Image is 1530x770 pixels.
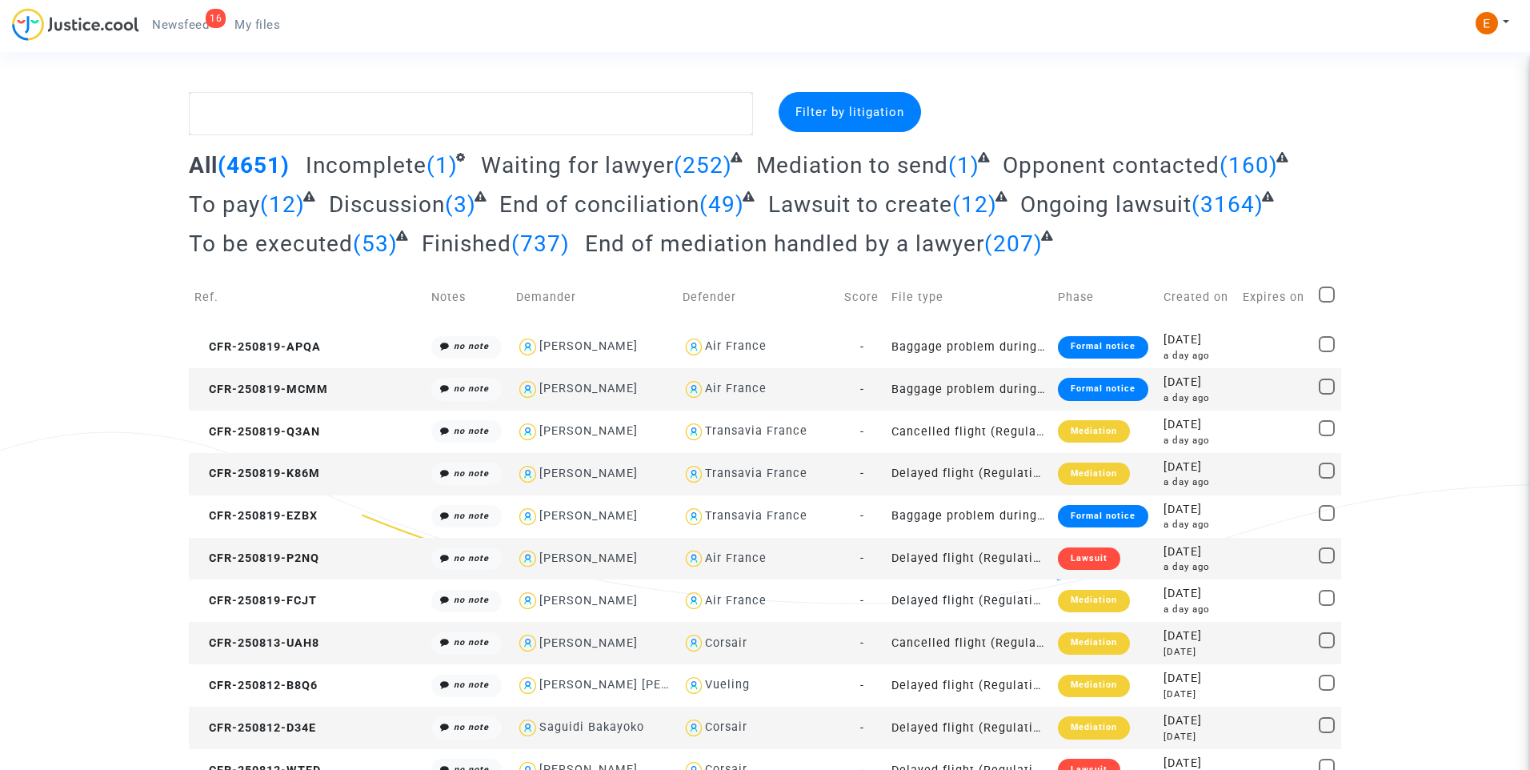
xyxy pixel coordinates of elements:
div: [PERSON_NAME] [539,509,638,523]
div: [PERSON_NAME] [539,636,638,650]
i: no note [454,722,489,732]
a: 16Newsfeed [139,13,222,37]
span: CFR-250819-FCJT [194,594,317,608]
span: Mediation to send [756,152,948,178]
span: Ongoing lawsuit [1020,191,1192,218]
td: Expires on [1237,269,1313,326]
div: [PERSON_NAME] [539,424,638,438]
div: Formal notice [1058,505,1148,527]
div: [DATE] [1164,416,1232,434]
img: icon-user.svg [516,632,539,655]
span: CFR-250819-MCMM [194,383,328,396]
span: Opponent contacted [1003,152,1220,178]
td: Delayed flight (Regulation EC 261/2004) [886,538,1052,580]
div: Transavia France [705,509,807,523]
td: Delayed flight (Regulation EC 261/2004) [886,580,1052,622]
img: icon-user.svg [516,378,539,401]
td: Baggage problem during a flight [886,368,1052,411]
img: icon-user.svg [683,674,706,697]
span: - [860,721,864,735]
div: [DATE] [1164,459,1232,476]
span: - [860,467,864,480]
i: no note [454,637,489,648]
td: Delayed flight (Regulation EC 261/2004) [886,707,1052,749]
td: Defender [677,269,839,326]
img: icon-user.svg [516,674,539,697]
img: icon-user.svg [683,378,706,401]
span: (3) [445,191,476,218]
img: icon-user.svg [683,463,706,486]
img: icon-user.svg [516,335,539,359]
div: [DATE] [1164,688,1232,701]
td: Delayed flight (Regulation EC 261/2004) [886,664,1052,707]
span: CFR-250819-P2NQ [194,551,319,565]
td: Cancelled flight (Regulation EC 261/2004) [886,411,1052,453]
i: no note [454,426,489,436]
div: [PERSON_NAME] [539,382,638,395]
img: icon-user.svg [683,632,706,655]
div: Air France [705,551,767,565]
span: (1) [427,152,458,178]
img: icon-user.svg [683,420,706,443]
div: a day ago [1164,518,1232,531]
span: (4651) [218,152,290,178]
div: [PERSON_NAME] [539,467,638,480]
div: a day ago [1164,560,1232,574]
span: CFR-250819-EZBX [194,509,318,523]
span: - [860,551,864,565]
span: - [860,383,864,396]
td: Ref. [189,269,426,326]
a: My files [222,13,293,37]
span: (12) [260,191,305,218]
span: (49) [699,191,744,218]
div: Vueling [705,678,750,692]
i: no note [454,341,489,351]
span: CFR-250812-B8Q6 [194,679,318,692]
span: CFR-250819-APQA [194,340,321,354]
div: a day ago [1164,391,1232,405]
div: [DATE] [1164,543,1232,561]
span: Filter by litigation [795,105,904,119]
td: Notes [426,269,511,326]
div: [DATE] [1164,628,1232,645]
div: Mediation [1058,463,1130,485]
div: Mediation [1058,590,1130,612]
div: Transavia France [705,467,807,480]
span: Finished [422,231,511,257]
td: Baggage problem during a flight [886,495,1052,538]
div: [DATE] [1164,645,1232,659]
img: icon-user.svg [683,589,706,612]
img: icon-user.svg [683,505,706,528]
span: (737) [511,231,570,257]
div: [PERSON_NAME] [539,594,638,608]
img: icon-user.svg [516,547,539,571]
img: icon-user.svg [516,505,539,528]
img: icon-user.svg [516,463,539,486]
span: End of conciliation [499,191,699,218]
div: Formal notice [1058,378,1148,400]
div: [PERSON_NAME] [539,551,638,565]
span: Waiting for lawyer [481,152,674,178]
img: ACg8ocIeiFvHKe4dA5oeRFd_CiCnuxWUEc1A2wYhRJE3TTWt=s96-c [1476,12,1498,34]
td: Created on [1158,269,1237,326]
div: [DATE] [1164,501,1232,519]
div: Formal notice [1058,336,1148,359]
i: no note [454,595,489,605]
div: Mediation [1058,632,1130,655]
div: [PERSON_NAME] [PERSON_NAME] [539,678,740,692]
img: icon-user.svg [516,589,539,612]
i: no note [454,553,489,563]
div: a day ago [1164,434,1232,447]
div: Transavia France [705,424,807,438]
i: no note [454,468,489,479]
span: (160) [1220,152,1278,178]
span: (3164) [1192,191,1264,218]
span: (53) [353,231,398,257]
span: Incomplete [306,152,427,178]
td: Cancelled flight (Regulation EC 261/2004) [886,622,1052,664]
span: CFR-250819-K86M [194,467,320,480]
span: (12) [952,191,997,218]
div: [DATE] [1164,730,1232,744]
div: [DATE] [1164,712,1232,730]
td: Delayed flight (Regulation EC 261/2004) [886,453,1052,495]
